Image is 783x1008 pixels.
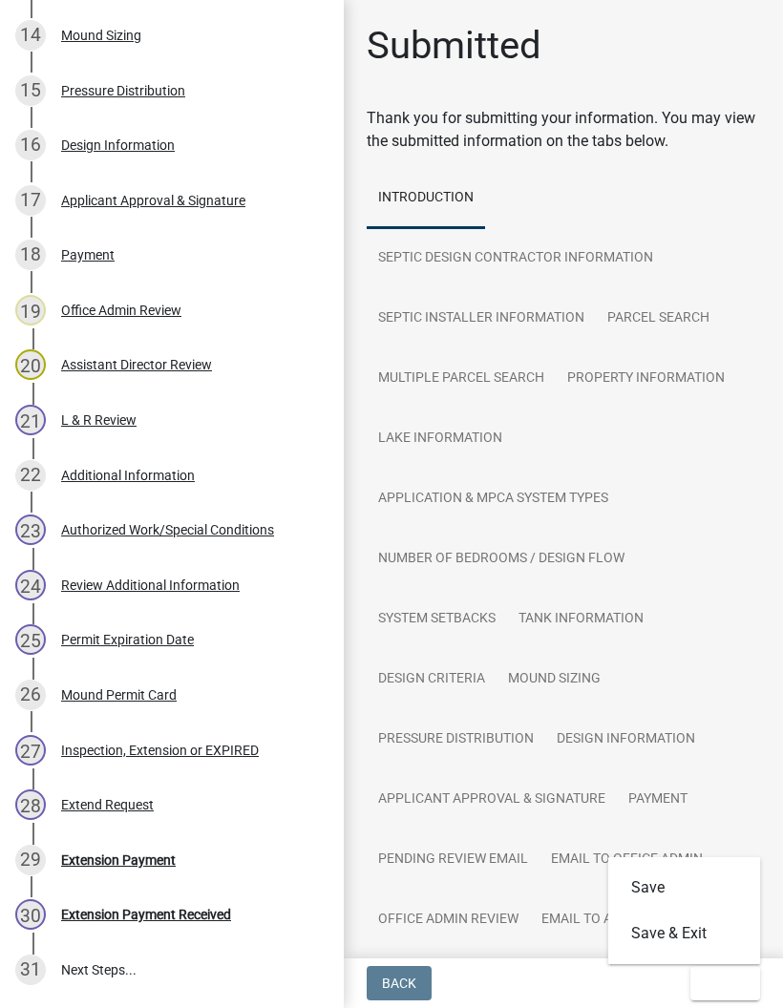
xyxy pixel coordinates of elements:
[15,680,46,710] div: 26
[556,348,736,409] a: Property Information
[61,29,141,42] div: Mound Sizing
[15,460,46,491] div: 22
[540,829,714,891] a: Email to Office Admin
[367,107,760,153] div: Thank you for submitting your information. You may view the submitted information on the tabs below.
[15,514,46,545] div: 23
[61,688,177,702] div: Mound Permit Card
[367,409,514,470] a: Lake Information
[61,358,212,371] div: Assistant Director Review
[61,744,259,757] div: Inspection, Extension or EXPIRED
[367,966,432,1000] button: Back
[61,633,194,646] div: Permit Expiration Date
[382,976,416,991] span: Back
[367,23,541,69] h1: Submitted
[596,288,721,349] a: Parcel search
[497,649,612,710] a: Mound Sizing
[507,589,655,650] a: Tank Information
[367,589,507,650] a: System Setbacks
[15,405,46,435] div: 21
[15,789,46,820] div: 28
[367,168,485,229] a: Introduction
[61,138,175,152] div: Design Information
[61,523,274,536] div: Authorized Work/Special Conditions
[15,295,46,325] div: 19
[15,845,46,875] div: 29
[15,349,46,380] div: 20
[608,911,761,956] button: Save & Exit
[61,798,154,811] div: Extend Request
[61,908,231,921] div: Extension Payment Received
[608,857,761,964] div: Exit
[367,288,596,349] a: Septic Installer Information
[367,529,636,590] a: Number of Bedrooms / Design Flow
[15,20,46,51] div: 14
[61,194,245,207] div: Applicant Approval & Signature
[367,469,620,530] a: Application & MPCA System Types
[61,248,115,262] div: Payment
[15,899,46,930] div: 30
[367,769,617,830] a: Applicant Approval & Signature
[61,84,185,97] div: Pressure Distribution
[617,769,699,830] a: Payment
[15,240,46,270] div: 18
[15,955,46,985] div: 31
[530,890,674,951] a: Email to Asst Dir.
[61,413,137,427] div: L & R Review
[367,348,556,409] a: Multiple Parcel Search
[61,469,195,482] div: Additional Information
[367,890,530,951] a: Office Admin Review
[367,709,545,770] a: Pressure Distribution
[15,735,46,766] div: 27
[706,976,733,991] span: Exit
[367,649,497,710] a: Design Criteria
[690,966,760,1000] button: Exit
[61,853,176,867] div: Extension Payment
[15,185,46,216] div: 17
[367,829,540,891] a: Pending review Email
[367,228,665,289] a: Septic Design Contractor Information
[61,578,240,592] div: Review Additional Information
[15,130,46,160] div: 16
[61,304,181,317] div: Office Admin Review
[15,75,46,106] div: 15
[545,709,707,770] a: Design Information
[15,624,46,655] div: 25
[608,865,761,911] button: Save
[15,570,46,600] div: 24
